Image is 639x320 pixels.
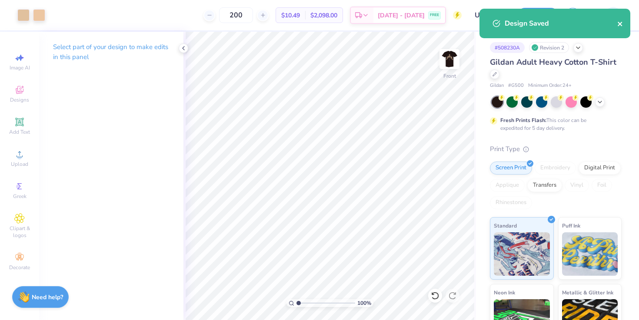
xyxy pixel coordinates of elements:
span: Clipart & logos [4,225,35,239]
img: Front [441,50,458,68]
div: Transfers [527,179,562,192]
div: Digital Print [579,162,621,175]
span: # G500 [508,82,524,89]
span: 100 % [357,299,371,307]
strong: Fresh Prints Flash: [500,117,546,124]
p: Select part of your design to make edits in this panel [53,42,170,62]
span: $10.49 [281,11,300,20]
div: Print Type [490,144,622,154]
div: Design Saved [505,18,617,29]
span: Gildan [490,82,504,89]
span: Image AI [10,64,30,71]
div: Screen Print [490,162,532,175]
span: Puff Ink [562,221,580,230]
div: This color can be expedited for 5 day delivery. [500,116,607,132]
span: Gildan Adult Heavy Cotton T-Shirt [490,57,616,67]
div: Applique [490,179,525,192]
span: Neon Ink [494,288,515,297]
div: Embroidery [535,162,576,175]
img: Puff Ink [562,232,618,276]
span: Decorate [9,264,30,271]
span: Metallic & Glitter Ink [562,288,613,297]
span: Greek [13,193,27,200]
div: Rhinestones [490,196,532,209]
div: Foil [592,179,612,192]
span: $2,098.00 [310,11,337,20]
div: Front [443,72,456,80]
span: [DATE] - [DATE] [378,11,425,20]
span: Add Text [9,129,30,135]
span: Designs [10,96,29,103]
span: Minimum Order: 24 + [528,82,572,89]
div: # 508230A [490,42,525,53]
button: close [617,18,623,29]
input: – – [219,7,253,23]
img: Standard [494,232,550,276]
span: Standard [494,221,517,230]
div: Revision 2 [529,42,569,53]
input: Untitled Design [468,7,511,24]
strong: Need help? [32,293,63,301]
div: Vinyl [565,179,589,192]
span: Upload [11,161,28,168]
span: FREE [430,12,439,18]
